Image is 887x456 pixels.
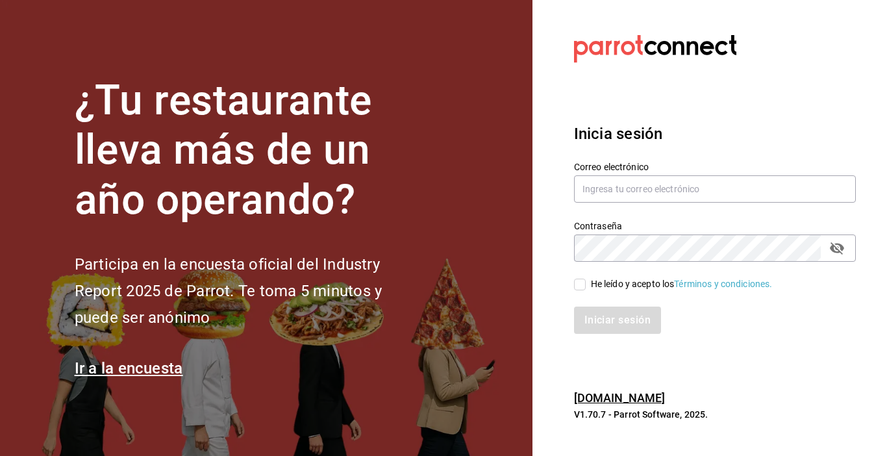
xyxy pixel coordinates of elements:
[591,277,773,291] div: He leído y acepto los
[574,408,856,421] p: V1.70.7 - Parrot Software, 2025.
[674,279,772,289] a: Términos y condiciones.
[574,175,856,203] input: Ingresa tu correo electrónico
[574,221,856,230] label: Contraseña
[75,251,425,331] h2: Participa en la encuesta oficial del Industry Report 2025 de Parrot. Te toma 5 minutos y puede se...
[574,391,666,405] a: [DOMAIN_NAME]
[574,122,856,146] h3: Inicia sesión
[826,237,848,259] button: passwordField
[75,76,425,225] h1: ¿Tu restaurante lleva más de un año operando?
[75,359,183,377] a: Ir a la encuesta
[574,162,856,171] label: Correo electrónico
